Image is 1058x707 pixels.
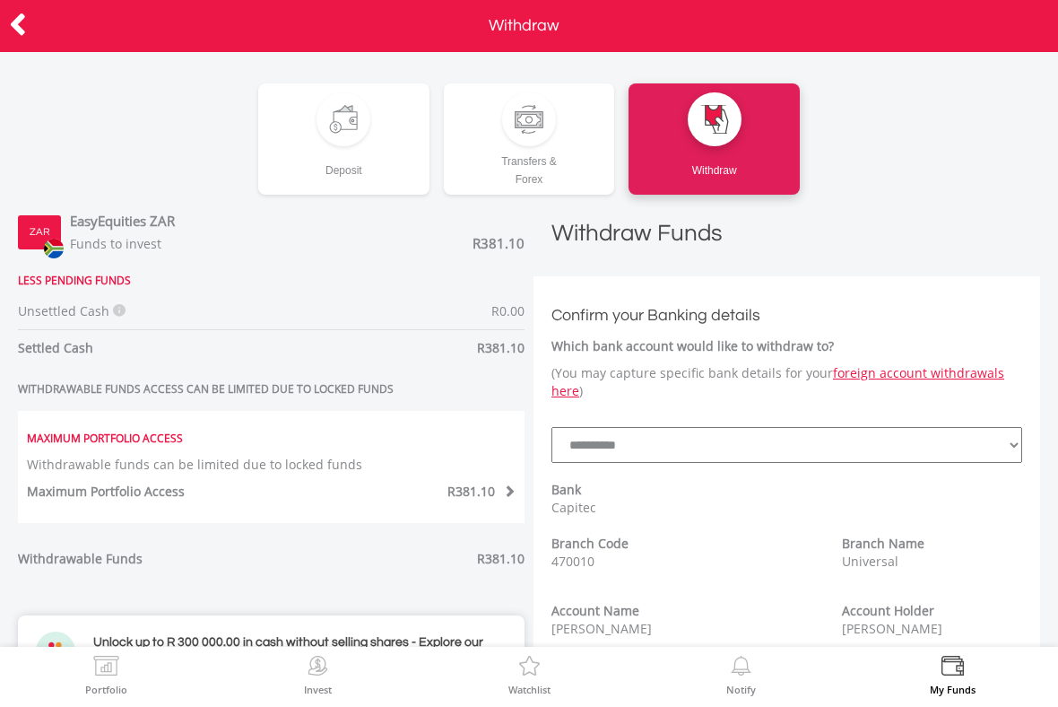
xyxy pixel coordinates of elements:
span: [PERSON_NAME] [842,620,942,637]
span: R0.00 [491,302,525,319]
a: Notify [726,656,756,694]
h1: Withdraw Funds [533,217,1040,267]
strong: LESS PENDING FUNDS [18,273,131,288]
label: Portfolio [85,685,127,694]
h3: Confirm your Banking details [551,303,1022,328]
span: 470010 [551,553,594,570]
strong: WITHDRAWABLE FUNDS ACCESS CAN BE LIMITED DUE TO LOCKED FUNDS [18,381,394,397]
h3: Unlock up to R 300 000.00 in cash without selling shares - Explore our EasyCredit options now [93,633,507,669]
a: Deposit [258,83,429,195]
span: Funds to invest [70,235,161,252]
span: R381.10 [447,483,495,500]
strong: Which bank account would like to withdraw to? [551,337,834,354]
a: foreign account withdrawals here [551,364,1004,399]
a: Withdraw [629,83,800,195]
a: Watchlist [508,656,551,694]
strong: Account Name [551,602,639,619]
strong: MAXIMUM PORTFOLIO ACCESS [27,431,183,446]
span: Capitec [551,499,596,516]
img: View Portfolio [92,656,120,681]
strong: Account Holder [842,602,934,619]
strong: Withdrawable Funds [18,550,143,567]
span: [PERSON_NAME] [551,620,652,637]
img: View Notifications [727,656,755,681]
span: R381.10 [473,234,525,252]
a: Portfolio [85,656,127,694]
img: Watchlist [516,656,543,681]
label: ZAR [30,225,50,240]
strong: Branch Code [551,535,629,552]
label: EasyEquities ZAR [70,212,175,231]
a: My Funds [930,656,976,694]
p: Withdrawable funds can be limited due to locked funds [27,456,516,474]
div: Withdraw [629,146,800,179]
img: zar.png [44,239,64,258]
strong: Maximum Portfolio Access [27,483,185,500]
a: Transfers &Forex [444,83,615,195]
img: Invest Now [304,656,332,681]
img: ec-flower.svg [36,632,75,671]
div: Transfers & Forex [444,146,615,188]
strong: Branch Name [842,535,924,552]
strong: Bank [551,481,581,498]
span: R381.10 [477,339,525,356]
label: My Funds [930,685,976,694]
label: Watchlist [508,685,551,694]
div: Deposit [258,146,429,179]
strong: Settled Cash [18,339,93,356]
p: (You may capture specific bank details for your ) [551,364,1022,400]
span: Unsettled Cash [18,302,109,319]
img: View Funds [939,656,967,681]
span: R381.10 [477,550,525,567]
label: Invest [304,685,332,694]
a: Invest [304,656,332,694]
label: Notify [726,685,756,694]
span: Universal [842,553,898,570]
